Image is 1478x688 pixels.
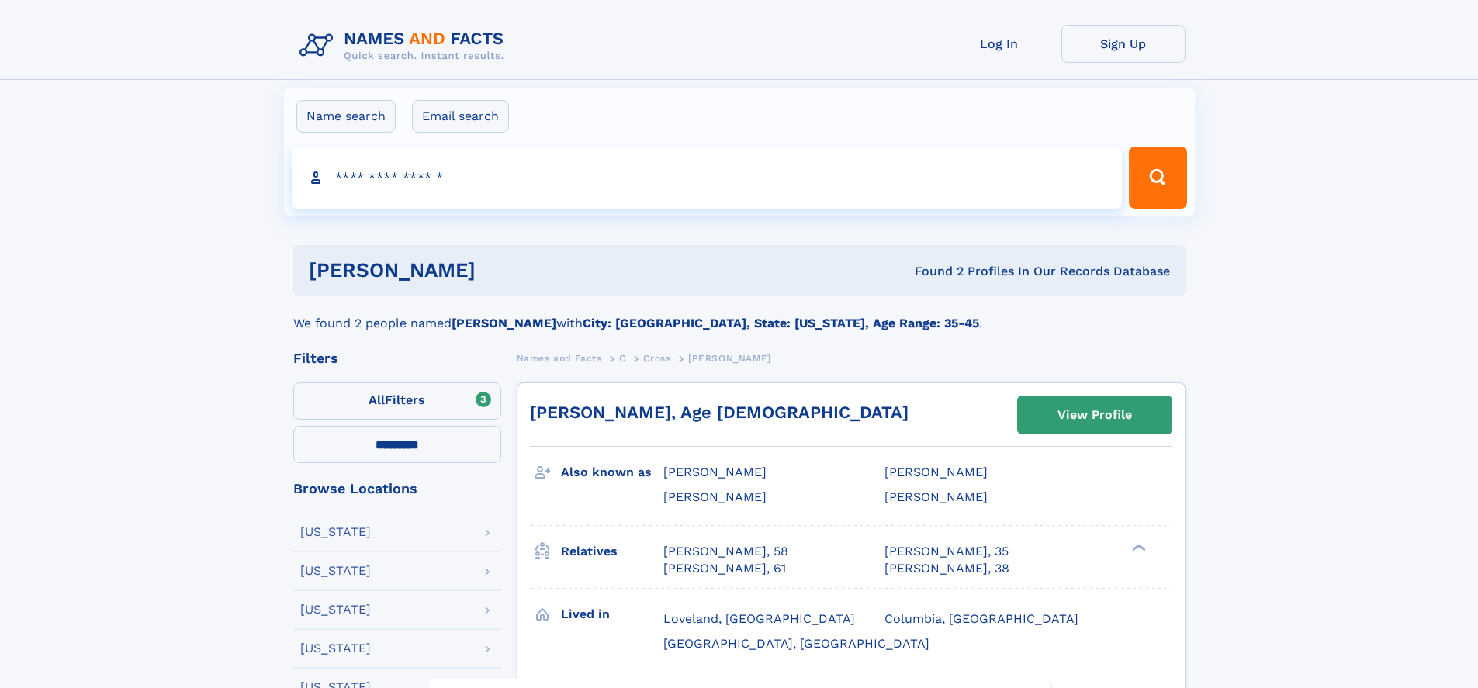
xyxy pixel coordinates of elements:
h1: [PERSON_NAME] [309,261,695,280]
input: search input [292,147,1123,209]
span: [PERSON_NAME] [688,353,771,364]
a: [PERSON_NAME], Age [DEMOGRAPHIC_DATA] [530,403,909,422]
span: [PERSON_NAME] [884,489,988,504]
a: Names and Facts [517,348,602,368]
span: C [619,353,626,364]
span: [PERSON_NAME] [663,465,767,479]
div: We found 2 people named with . [293,296,1186,333]
a: C [619,348,626,368]
a: Sign Up [1061,25,1186,63]
div: Browse Locations [293,482,501,496]
div: [US_STATE] [300,603,371,616]
a: [PERSON_NAME], 58 [663,543,788,560]
div: Filters [293,351,501,365]
img: Logo Names and Facts [293,25,517,67]
a: [PERSON_NAME], 35 [884,543,1009,560]
span: All [369,392,385,407]
div: ❯ [1128,542,1147,552]
a: Cross [643,348,670,368]
label: Filters [293,382,501,420]
span: Cross [643,353,670,364]
div: Found 2 Profiles In Our Records Database [695,263,1170,280]
span: Columbia, [GEOGRAPHIC_DATA] [884,611,1078,626]
a: Log In [937,25,1061,63]
a: View Profile [1018,396,1172,434]
span: [PERSON_NAME] [884,465,988,479]
a: [PERSON_NAME], 38 [884,560,1009,577]
label: Email search [412,100,509,133]
b: [PERSON_NAME] [452,316,556,330]
span: Loveland, [GEOGRAPHIC_DATA] [663,611,855,626]
a: [PERSON_NAME], 61 [663,560,786,577]
div: View Profile [1057,397,1132,433]
div: [US_STATE] [300,642,371,655]
h3: Lived in [561,601,663,627]
h3: Also known as [561,459,663,486]
b: City: [GEOGRAPHIC_DATA], State: [US_STATE], Age Range: 35-45 [583,316,979,330]
button: Search Button [1129,147,1186,209]
div: [US_STATE] [300,526,371,538]
h3: Relatives [561,538,663,565]
span: [GEOGRAPHIC_DATA], [GEOGRAPHIC_DATA] [663,636,929,651]
label: Name search [296,100,396,133]
span: [PERSON_NAME] [663,489,767,504]
div: [US_STATE] [300,565,371,577]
